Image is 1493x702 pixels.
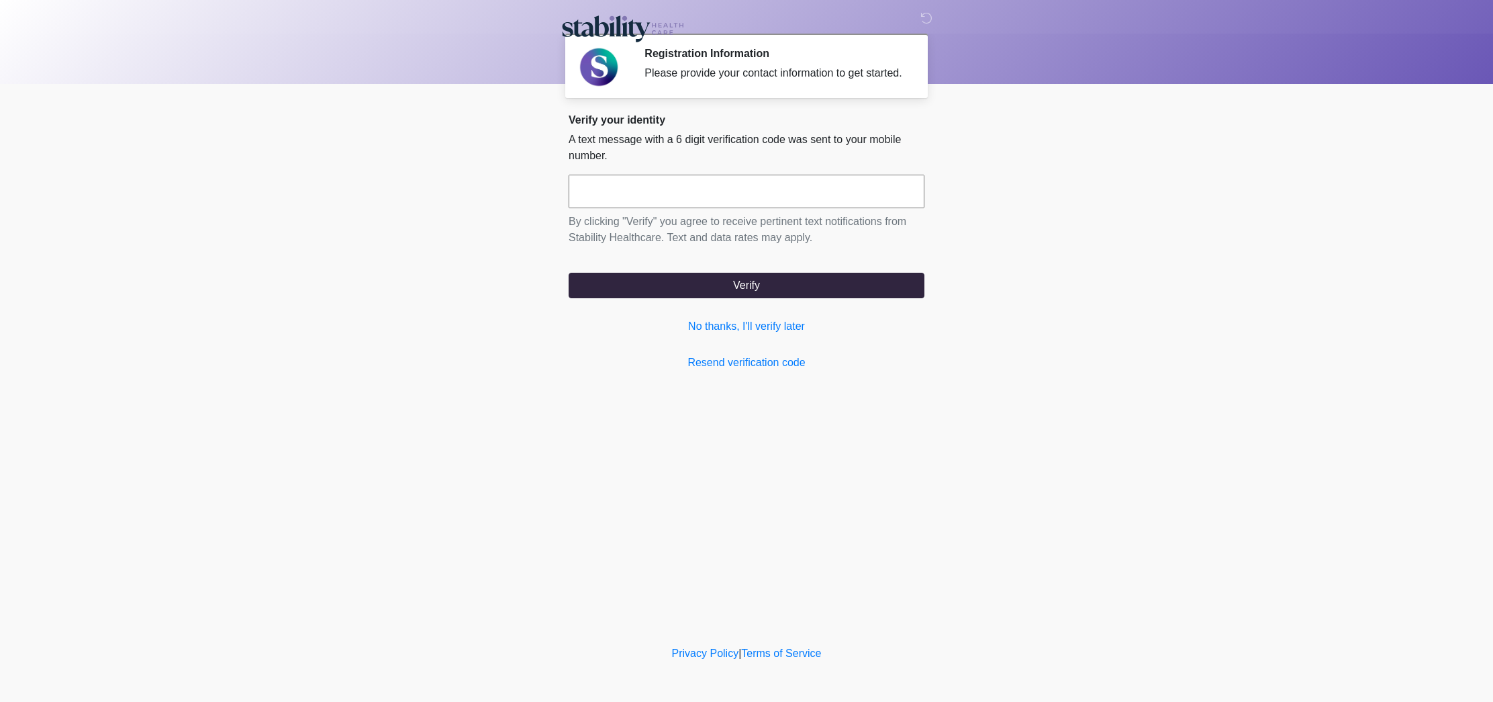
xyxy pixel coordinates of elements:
[569,355,924,371] a: Resend verification code
[672,648,739,659] a: Privacy Policy
[569,114,924,126] h2: Verify your identity
[644,65,904,81] div: Please provide your contact information to get started.
[569,273,924,298] button: Verify
[569,318,924,335] a: No thanks, I'll verify later
[569,132,924,164] p: A text message with a 6 digit verification code was sent to your mobile number.
[738,648,741,659] a: |
[555,10,689,44] img: Stability Healthcare Logo
[569,214,924,246] p: By clicking "Verify" you agree to receive pertinent text notifications from Stability Healthcare....
[579,47,619,87] img: Agent Avatar
[741,648,821,659] a: Terms of Service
